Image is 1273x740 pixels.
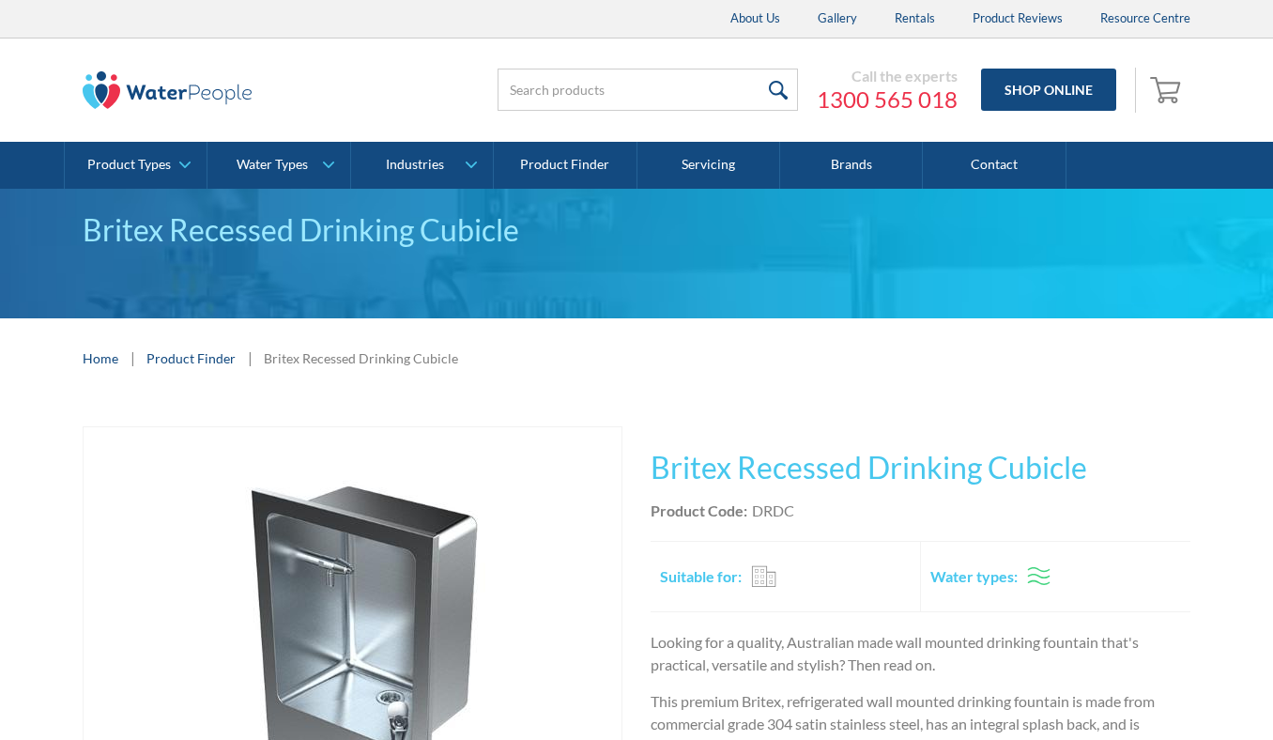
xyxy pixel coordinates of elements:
[817,85,958,114] a: 1300 565 018
[351,142,493,189] a: Industries
[923,142,1066,189] a: Contact
[651,501,747,519] strong: Product Code:
[494,142,636,189] a: Product Finder
[1150,74,1186,104] img: shopping cart
[146,348,236,368] a: Product Finder
[65,142,207,189] a: Product Types
[83,348,118,368] a: Home
[651,631,1190,676] p: Looking for a quality, Australian made wall mounted drinking fountain that's practical, versatile...
[207,142,349,189] a: Water Types
[264,348,458,368] div: Britex Recessed Drinking Cubicle
[981,69,1116,111] a: Shop Online
[245,347,254,369] div: |
[83,71,252,109] img: The Water People
[386,157,444,173] div: Industries
[498,69,798,111] input: Search products
[83,208,1190,253] div: Britex Recessed Drinking Cubicle
[128,347,137,369] div: |
[237,157,308,173] div: Water Types
[637,142,780,189] a: Servicing
[930,565,1018,588] h2: Water types:
[1145,68,1190,113] a: Open cart
[817,67,958,85] div: Call the experts
[87,157,171,173] div: Product Types
[752,500,794,522] div: DRDC
[780,142,923,189] a: Brands
[651,445,1190,490] h1: Britex Recessed Drinking Cubicle
[660,565,742,588] h2: Suitable for:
